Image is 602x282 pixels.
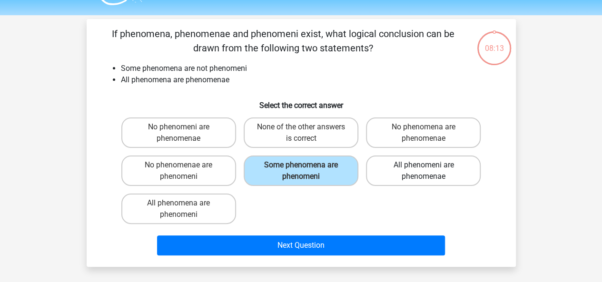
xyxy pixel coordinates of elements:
[244,156,358,186] label: Some phenomena are phenomeni
[121,117,236,148] label: No phenomeni are phenomenae
[121,74,501,86] li: All phenomena are phenomenae
[121,156,236,186] label: No phenomenae are phenomeni
[102,27,465,55] p: If phenomena, phenomenae and phenomeni exist, what logical conclusion can be drawn from the follo...
[121,194,236,224] label: All phenomena are phenomeni
[366,156,481,186] label: All phenomeni are phenomenae
[244,117,358,148] label: None of the other answers is correct
[157,235,445,255] button: Next Question
[476,30,512,54] div: 08:13
[121,63,501,74] li: Some phenomena are not phenomeni
[366,117,481,148] label: No phenomena are phenomenae
[102,93,501,110] h6: Select the correct answer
